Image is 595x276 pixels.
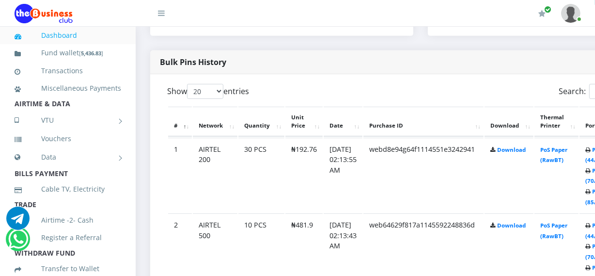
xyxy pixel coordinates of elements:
a: Register a Referral [15,227,121,249]
th: Purchase ID: activate to sort column ascending [363,107,484,137]
a: Fund wallet[5,436.83] [15,42,121,65]
a: Chat for support [8,235,28,251]
a: Chat for support [6,214,30,230]
th: Date: activate to sort column ascending [324,107,362,137]
a: Transactions [15,60,121,82]
td: 30 PCS [238,138,284,213]
a: Download [497,222,526,229]
th: #: activate to sort column descending [168,107,192,137]
th: Thermal Printer: activate to sort column ascending [534,107,579,137]
small: [ ] [79,49,103,57]
select: Showentries [187,84,223,99]
td: [DATE] 02:13:55 AM [324,138,362,213]
strong: Bulk Pins History [160,57,226,67]
b: 5,436.83 [81,49,101,57]
img: Logo [15,4,73,23]
a: Vouchers [15,128,121,150]
th: Unit Price: activate to sort column ascending [285,107,323,137]
a: PoS Paper (RawBT) [540,222,567,240]
a: Airtime -2- Cash [15,209,121,231]
a: PoS Paper (RawBT) [540,146,567,164]
td: 1 [168,138,192,213]
a: Download [497,146,526,153]
td: ₦192.76 [285,138,323,213]
a: Dashboard [15,24,121,47]
th: Download: activate to sort column ascending [485,107,533,137]
a: VTU [15,108,121,132]
a: Data [15,145,121,169]
a: Cable TV, Electricity [15,178,121,200]
i: Renew/Upgrade Subscription [538,10,546,17]
th: Network: activate to sort column ascending [193,107,237,137]
th: Quantity: activate to sort column ascending [238,107,284,137]
td: AIRTEL 200 [193,138,237,213]
label: Show entries [167,84,249,99]
img: User [561,4,580,23]
td: webd8e94g64f1114551e3242941 [363,138,484,213]
a: Miscellaneous Payments [15,77,121,99]
span: Renew/Upgrade Subscription [544,6,551,13]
